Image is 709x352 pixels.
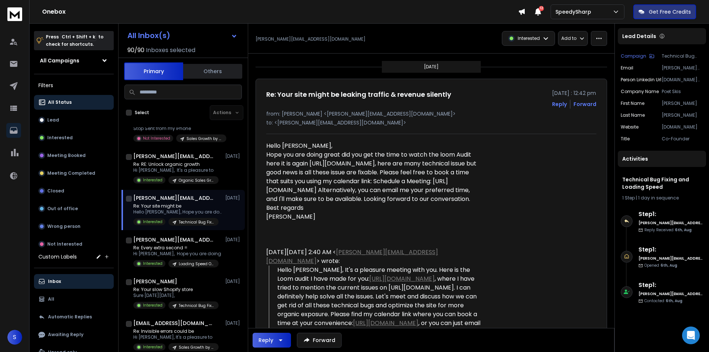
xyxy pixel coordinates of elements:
p: Interested [47,135,73,141]
button: Others [183,63,242,79]
p: Sales Growth by Technical Fixing [186,136,222,141]
p: Interested [143,344,162,350]
h6: [PERSON_NAME][EMAIL_ADDRESS][DOMAIN_NAME] [638,256,703,261]
p: Reply Received [644,227,692,233]
button: Interested [34,130,114,145]
p: Hi [PERSON_NAME], It's a pleasure to [133,334,219,340]
p: Campaign [621,53,646,59]
button: Out of office [34,201,114,216]
h1: Re: Your site might be leaking traffic & revenue silently [266,89,451,100]
p: Last Name [621,112,645,118]
p: Inbox [48,278,61,284]
button: Primary [124,62,183,80]
p: First Name [621,100,644,106]
h1: [EMAIL_ADDRESS][DOMAIN_NAME] [133,319,215,327]
span: 6th, Aug [661,263,677,268]
h1: All Inbox(s) [127,32,170,39]
p: Meeting Completed [47,170,95,176]
h6: Step 1 : [638,245,703,254]
p: Poet Skis [662,89,703,95]
label: Select [135,110,149,116]
span: 1 day in sequence [638,195,679,201]
p: Loading Speed Optimization [179,261,214,267]
p: Awaiting Reply [48,332,83,338]
p: Hello [PERSON_NAME], Hope you are doing [133,209,222,215]
p: [DATE] [225,320,242,326]
h3: Filters [34,80,114,90]
h6: [PERSON_NAME][EMAIL_ADDRESS][DOMAIN_NAME] [638,220,703,226]
p: Hi [PERSON_NAME], Hope you are doing [133,251,221,257]
p: [PERSON_NAME] [662,100,703,106]
p: Get Free Credits [649,8,691,16]
p: title [621,136,630,142]
div: Reply [258,336,273,344]
div: Activities [618,151,706,167]
a: [URL][DOMAIN_NAME] [369,274,435,283]
h1: [PERSON_NAME][EMAIL_ADDRESS][DOMAIN_NAME] [133,194,215,202]
p: Re: Every extra second = [133,245,221,251]
p: Lead Details [622,33,656,40]
p: from: [PERSON_NAME] <[PERSON_NAME][EMAIL_ADDRESS][DOMAIN_NAME]> [266,110,596,117]
button: S [7,330,22,345]
p: [DATE] [424,64,439,70]
p: Re: Invisible errors could be [133,328,219,334]
p: [DOMAIN_NAME] [662,124,703,130]
p: website [621,124,638,130]
p: Lead [47,117,59,123]
span: 6th, Aug [675,227,692,233]
p: Re: Your slow Shopify store [133,287,219,293]
button: All [34,292,114,307]
button: Automatic Replies [34,310,114,324]
p: Co-Founder [662,136,703,142]
p: [DATE] [225,237,242,243]
span: 90 / 90 [127,46,144,55]
h1: Onebox [42,7,518,16]
span: 12 [539,6,544,11]
div: Forward [573,100,596,108]
p: Technical Bug Fixing and Loading Speed [179,219,214,225]
h6: Step 1 : [638,210,703,219]
h1: [PERSON_NAME] [133,278,177,285]
span: 1 Step [622,195,635,201]
p: All [48,296,54,302]
button: Get Free Credits [633,4,696,19]
div: | [622,195,702,201]
button: Wrong person [34,219,114,234]
p: Stop Sent from my iPhone [133,126,222,131]
div: Open Intercom Messenger [682,327,700,344]
h3: Custom Labels [38,253,77,260]
span: Ctrl + Shift + k [61,33,96,41]
img: logo [7,7,22,21]
p: Not Interested [143,136,170,141]
p: Interested [143,261,162,266]
h1: Technical Bug Fixing and Loading Speed [622,176,702,191]
p: Add to [561,35,576,41]
p: Not Interested [47,241,82,247]
p: Sales Growth by Technical Fixing [179,345,214,350]
p: Re: RE: Unlock organic growth [133,161,219,167]
p: Person Linkedin Url [621,77,661,83]
h1: [PERSON_NAME][EMAIL_ADDRESS][DOMAIN_NAME] [133,236,215,243]
p: [PERSON_NAME][EMAIL_ADDRESS][DOMAIN_NAME] [256,36,366,42]
a: [URL][DOMAIN_NAME] [353,319,418,327]
p: Email [621,65,633,71]
p: Automatic Replies [48,314,92,320]
p: Out of office [47,206,78,212]
p: Sure [DATE][DATE], [133,293,219,298]
p: All Status [48,99,72,105]
p: Closed [47,188,64,194]
span: 6th, Aug [666,298,682,304]
p: Interested [143,303,162,308]
p: [DATE] : 12:42 pm [552,89,596,97]
p: Wrong person [47,223,81,229]
div: [DATE][DATE] 2:40 AM < > wrote: [266,248,482,266]
button: Closed [34,184,114,198]
p: Interested [143,219,162,225]
div: Hello [PERSON_NAME], Hope you are doing great did you get the time to watch the loom Audit here i... [266,141,482,221]
p: Hi [PERSON_NAME], It's a pleasure to [133,167,219,173]
p: Interested [518,35,540,41]
p: Interested [143,177,162,183]
button: Reply [253,333,291,348]
p: [PERSON_NAME] [662,112,703,118]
